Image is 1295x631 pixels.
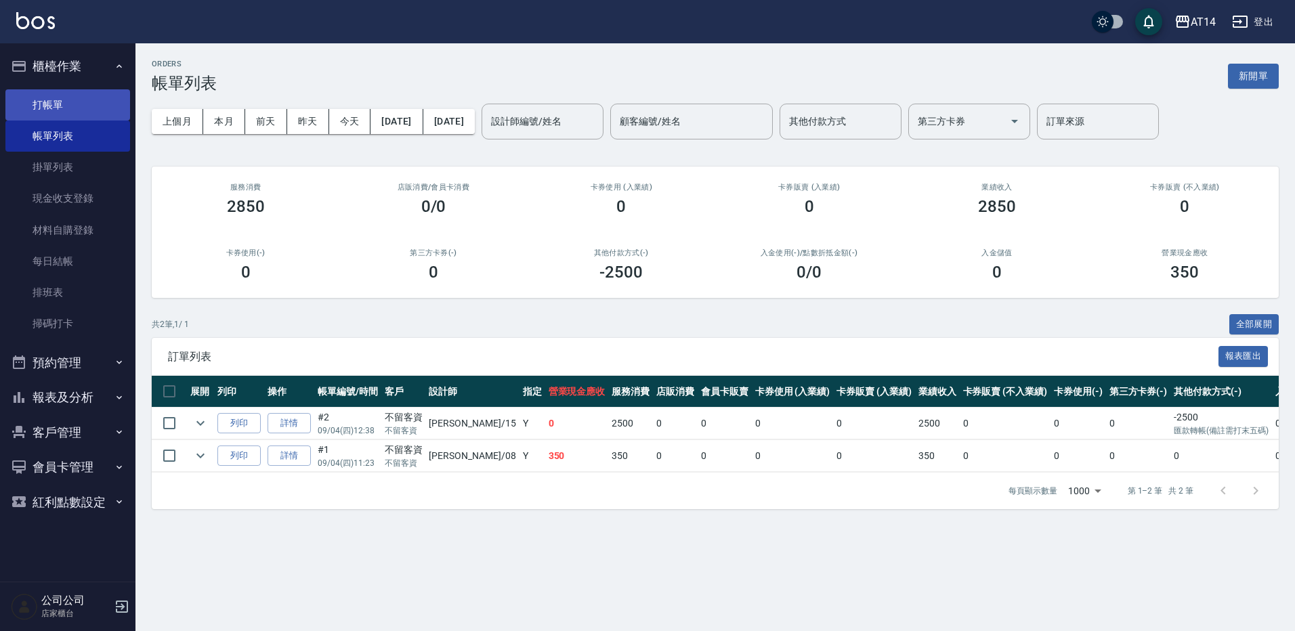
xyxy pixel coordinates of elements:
[1009,485,1057,497] p: 每頁顯示數量
[915,376,960,408] th: 業績收入
[5,380,130,415] button: 報表及分析
[5,49,130,84] button: 櫃檯作業
[1128,485,1193,497] p: 第 1–2 筆 共 2 筆
[5,152,130,183] a: 掛單列表
[608,408,653,439] td: 2500
[385,443,423,457] div: 不留客資
[203,109,245,134] button: 本月
[797,263,822,282] h3: 0 /0
[152,74,217,93] h3: 帳單列表
[544,183,699,192] h2: 卡券使用 (入業績)
[1106,440,1171,472] td: 0
[264,376,314,408] th: 操作
[318,457,378,469] p: 09/04 (四) 11:23
[978,197,1016,216] h3: 2850
[519,376,545,408] th: 指定
[616,197,626,216] h3: 0
[318,425,378,437] p: 09/04 (四) 12:38
[752,408,834,439] td: 0
[381,376,426,408] th: 客戶
[1063,473,1106,509] div: 1000
[16,12,55,29] img: Logo
[1135,8,1162,35] button: save
[241,263,251,282] h3: 0
[41,594,110,607] h5: 公司公司
[833,376,915,408] th: 卡券販賣 (入業績)
[545,376,609,408] th: 營業現金應收
[519,440,545,472] td: Y
[370,109,423,134] button: [DATE]
[599,263,643,282] h3: -2500
[5,308,130,339] a: 掃碼打卡
[1107,248,1262,257] h2: 營業現金應收
[752,376,834,408] th: 卡券使用 (入業績)
[423,109,475,134] button: [DATE]
[608,376,653,408] th: 服務消費
[5,415,130,450] button: 客戶管理
[314,440,381,472] td: #1
[1170,440,1271,472] td: 0
[190,413,211,433] button: expand row
[356,248,511,257] h2: 第三方卡券(-)
[1191,14,1216,30] div: AT14
[5,450,130,485] button: 會員卡管理
[1170,408,1271,439] td: -2500
[152,318,189,330] p: 共 2 筆, 1 / 1
[190,445,211,466] button: expand row
[731,183,887,192] h2: 卡券販賣 (入業績)
[168,248,323,257] h2: 卡券使用(-)
[5,121,130,152] a: 帳單列表
[5,345,130,380] button: 預約管理
[960,408,1050,439] td: 0
[698,408,752,439] td: 0
[919,248,1074,257] h2: 入金儲值
[41,607,110,619] p: 店家櫃台
[544,248,699,257] h2: 其他付款方式(-)
[1004,110,1025,132] button: Open
[960,440,1050,472] td: 0
[5,246,130,277] a: 每日結帳
[833,440,915,472] td: 0
[314,376,381,408] th: 帳單編號/時間
[287,109,329,134] button: 昨天
[731,248,887,257] h2: 入金使用(-) /點數折抵金額(-)
[1180,197,1189,216] h3: 0
[653,440,698,472] td: 0
[329,109,371,134] button: 今天
[653,408,698,439] td: 0
[425,408,519,439] td: [PERSON_NAME] /15
[187,376,214,408] th: 展開
[1218,349,1269,362] a: 報表匯出
[805,197,814,216] h3: 0
[752,440,834,472] td: 0
[1170,263,1199,282] h3: 350
[152,109,203,134] button: 上個月
[545,408,609,439] td: 0
[1218,346,1269,367] button: 報表匯出
[1174,425,1268,437] p: 匯款轉帳(備註需打末五碼)
[385,410,423,425] div: 不留客資
[217,413,261,434] button: 列印
[152,60,217,68] h2: ORDERS
[608,440,653,472] td: 350
[429,263,438,282] h3: 0
[5,89,130,121] a: 打帳單
[1228,69,1279,82] a: 新開單
[1229,314,1279,335] button: 全部展開
[268,413,311,434] a: 詳情
[168,350,1218,364] span: 訂單列表
[245,109,287,134] button: 前天
[268,445,311,466] a: 詳情
[653,376,698,408] th: 店販消費
[1106,376,1171,408] th: 第三方卡券(-)
[1106,408,1171,439] td: 0
[1227,9,1279,35] button: 登出
[919,183,1074,192] h2: 業績收入
[545,440,609,472] td: 350
[1050,440,1106,472] td: 0
[421,197,446,216] h3: 0/0
[168,183,323,192] h3: 服務消費
[519,408,545,439] td: Y
[1170,376,1271,408] th: 其他付款方式(-)
[227,197,265,216] h3: 2850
